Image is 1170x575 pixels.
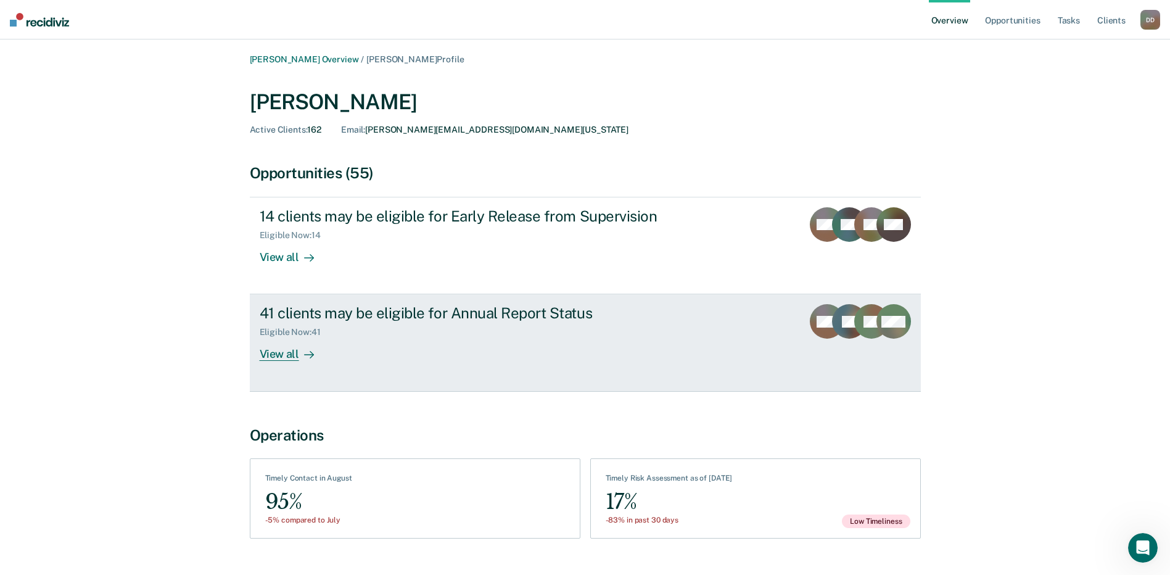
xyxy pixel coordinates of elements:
div: -5% compared to July [265,516,352,524]
span: / [358,54,366,64]
div: Opportunities (55) [250,164,921,182]
div: View all [260,241,329,265]
div: 17% [606,488,733,516]
div: View all [260,337,329,362]
div: [PERSON_NAME][EMAIL_ADDRESS][DOMAIN_NAME][US_STATE] [341,125,628,135]
a: [PERSON_NAME] Overview [250,54,359,64]
span: [PERSON_NAME] Profile [366,54,464,64]
div: 95% [265,488,352,516]
div: 14 clients may be eligible for Early Release from Supervision [260,207,693,225]
iframe: Intercom live chat [1128,533,1158,563]
span: Email : [341,125,365,134]
button: DD [1140,10,1160,30]
a: 14 clients may be eligible for Early Release from SupervisionEligible Now:14View all [250,197,921,294]
div: Eligible Now : 14 [260,230,331,241]
div: 41 clients may be eligible for Annual Report Status [260,304,693,322]
div: Timely Contact in August [265,474,352,487]
div: Eligible Now : 41 [260,327,331,337]
a: 41 clients may be eligible for Annual Report StatusEligible Now:41View all [250,294,921,391]
div: [PERSON_NAME] [250,89,921,115]
span: Low Timeliness [842,515,910,528]
img: Recidiviz [10,13,69,27]
div: Timely Risk Assessment as of [DATE] [606,474,733,487]
div: -83% in past 30 days [606,516,733,524]
span: Active Clients : [250,125,308,134]
div: Operations [250,426,921,444]
div: 162 [250,125,322,135]
div: D D [1140,10,1160,30]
